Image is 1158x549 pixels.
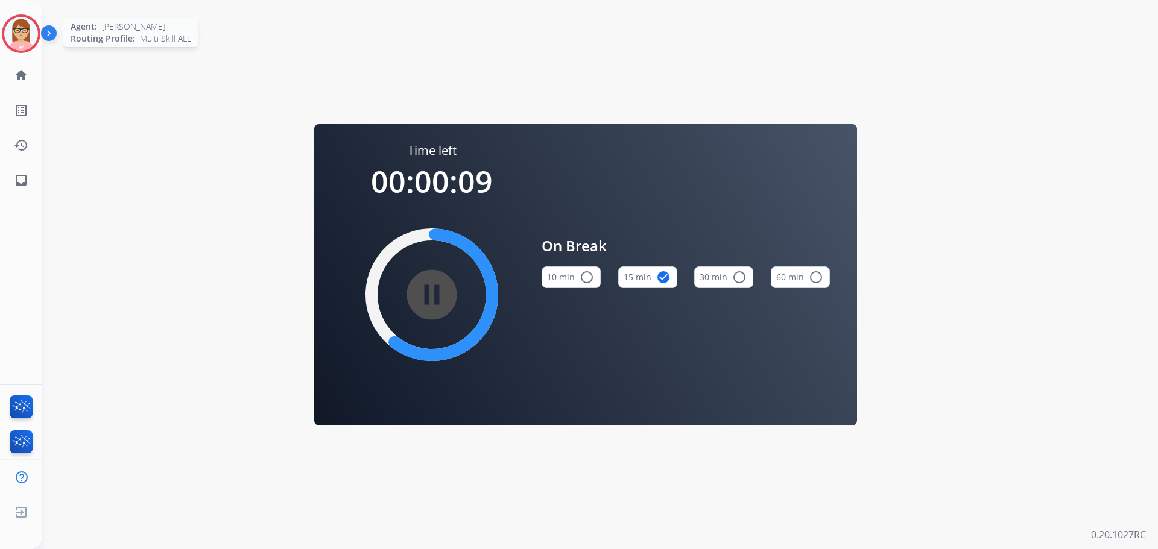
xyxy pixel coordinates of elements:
button: 10 min [542,266,601,288]
span: Routing Profile: [71,33,135,45]
mat-icon: pause_circle_filled [425,287,439,302]
span: Time left [408,142,457,159]
button: 30 min [694,266,753,288]
span: [PERSON_NAME] [102,20,165,33]
mat-icon: home [14,68,28,83]
mat-icon: radio_button_unchecked [580,270,594,284]
span: 00:00:09 [371,161,493,202]
button: 15 min [618,266,677,288]
mat-icon: radio_button_unchecked [732,270,747,284]
mat-icon: radio_button_unchecked [809,270,823,284]
button: 60 min [771,266,830,288]
mat-icon: history [14,138,28,152]
span: On Break [542,235,830,257]
img: avatar [4,17,38,51]
span: Multi Skill ALL [140,33,191,45]
mat-icon: check_circle [656,270,671,284]
span: Agent: [71,20,97,33]
mat-icon: list_alt [14,103,28,118]
mat-icon: inbox [14,173,28,187]
p: 0.20.1027RC [1091,527,1146,542]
